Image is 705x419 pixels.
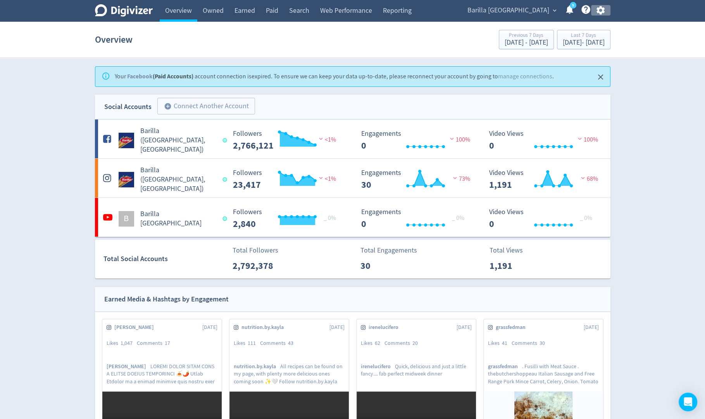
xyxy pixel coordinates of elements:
[152,99,255,115] a: Connect Another Account
[165,339,170,346] span: 17
[324,214,336,222] span: _ 0%
[95,119,610,158] a: Barilla (AU, NZ) undefinedBarilla ([GEOGRAPHIC_DATA], [GEOGRAPHIC_DATA]) Followers --- Followers ...
[248,339,256,346] span: 111
[329,324,345,331] span: [DATE]
[317,136,336,144] span: <1%
[502,339,507,346] span: 41
[579,175,587,181] img: negative-performance.svg
[127,72,153,80] a: Facebook
[229,169,345,190] svg: Followers ---
[119,211,134,227] div: B
[499,30,554,49] button: Previous 7 Days[DATE] - [DATE]
[485,208,602,229] svg: Video Views 0
[375,339,380,346] span: 62
[465,4,558,17] button: Barilla [GEOGRAPHIC_DATA]
[572,3,574,8] text: 5
[95,159,610,197] a: Barilla (AU, NZ) undefinedBarilla ([GEOGRAPHIC_DATA], [GEOGRAPHIC_DATA]) Followers --- Followers ...
[357,130,474,151] svg: Engagements 0
[121,339,133,346] span: 1,047
[594,71,607,83] button: Close
[563,39,605,46] div: [DATE] - [DATE]
[119,133,134,148] img: Barilla (AU, NZ) undefined
[234,339,260,347] div: Likes
[223,216,229,221] span: Data last synced: 29 Sep 2025, 10:01am (AEST)
[234,363,345,384] p: All recipes can be found on my page, with plenty more delicious ones coming soon ✨🤍 Follow nutrit...
[107,363,217,384] p: LOREMI DOLOR SITAM CONS A ELITSE DOEIUS TEMPORINCI 🍝🌶️ Utlab Etdolor ma a enimad minimve quis nos...
[104,101,152,113] div: Social Accounts
[361,339,384,347] div: Likes
[485,169,602,190] svg: Video Views 1,191
[451,175,459,181] img: negative-performance.svg
[584,324,599,331] span: [DATE]
[233,245,278,256] p: Total Followers
[576,136,584,142] img: negative-performance.svg
[579,175,598,183] span: 68%
[496,324,530,331] span: grassfedman
[360,245,417,256] p: Total Engagements
[576,136,598,144] span: 100%
[140,209,216,228] h5: Barilla [GEOGRAPHIC_DATA]
[580,214,592,222] span: _ 0%
[488,363,522,370] span: grassfedman
[288,339,293,346] span: 43
[119,172,134,187] img: Barilla (AU, NZ) undefined
[223,177,229,182] span: Data last synced: 28 Sep 2025, 10:01pm (AEST)
[137,339,174,347] div: Comments
[229,208,345,229] svg: Followers ---
[360,259,405,273] p: 30
[233,259,277,273] p: 2,792,378
[361,363,472,384] p: Quick, delicious and just a little fancy.... fab perfect midweek dinner
[357,208,474,229] svg: Engagements 0
[229,130,345,151] svg: Followers ---
[452,214,464,222] span: _ 0%
[412,339,418,346] span: 20
[95,27,133,52] h1: Overview
[104,294,229,305] div: Earned Media & Hashtags by Engagement
[107,339,137,347] div: Likes
[157,98,255,115] button: Connect Another Account
[361,363,395,370] span: irenelucifero
[369,324,403,331] span: irenelucifero
[317,175,336,183] span: <1%
[551,7,558,14] span: expand_more
[241,324,288,331] span: nutrition.by.kayla
[451,175,470,183] span: 73%
[234,363,280,370] span: nutrition.by.kayla
[512,339,549,347] div: Comments
[115,69,554,84] div: Your account connection is expired . To ensure we can keep your data up-to-date, please reconnect...
[490,259,534,273] p: 1,191
[202,324,217,331] span: [DATE]
[505,33,548,39] div: Previous 7 Days
[488,339,512,347] div: Likes
[498,73,552,80] a: manage connections
[457,324,472,331] span: [DATE]
[467,4,549,17] span: Barilla [GEOGRAPHIC_DATA]
[505,39,548,46] div: [DATE] - [DATE]
[103,253,227,265] div: Total Social Accounts
[223,138,229,142] span: Data last synced: 28 Sep 2025, 10:01pm (AEST)
[140,126,216,154] h5: Barilla ([GEOGRAPHIC_DATA], [GEOGRAPHIC_DATA])
[679,393,697,411] div: Open Intercom Messenger
[557,30,610,49] button: Last 7 Days[DATE]- [DATE]
[448,136,470,144] span: 100%
[140,166,216,194] h5: Barilla ([GEOGRAPHIC_DATA], [GEOGRAPHIC_DATA])
[317,175,325,181] img: negative-performance.svg
[384,339,422,347] div: Comments
[260,339,298,347] div: Comments
[164,102,172,110] span: add_circle
[114,324,158,331] span: [PERSON_NAME]
[570,2,576,9] a: 5
[448,136,456,142] img: negative-performance.svg
[488,363,599,384] p: . Fusilli with Meat Sauce . thebutchershoppeau Italian Sausage and Free Range Pork Mince Carrot, ...
[127,72,193,80] strong: (Paid Accounts)
[357,169,474,190] svg: Engagements 30
[107,363,150,370] span: [PERSON_NAME]
[317,136,325,142] img: negative-performance.svg
[563,33,605,39] div: Last 7 Days
[490,245,534,256] p: Total Views
[540,339,545,346] span: 30
[485,130,602,151] svg: Video Views 0
[95,198,610,237] a: BBarilla [GEOGRAPHIC_DATA] Followers --- _ 0% Followers 2,840 Engagements 0 Engagements 0 _ 0% Vi...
